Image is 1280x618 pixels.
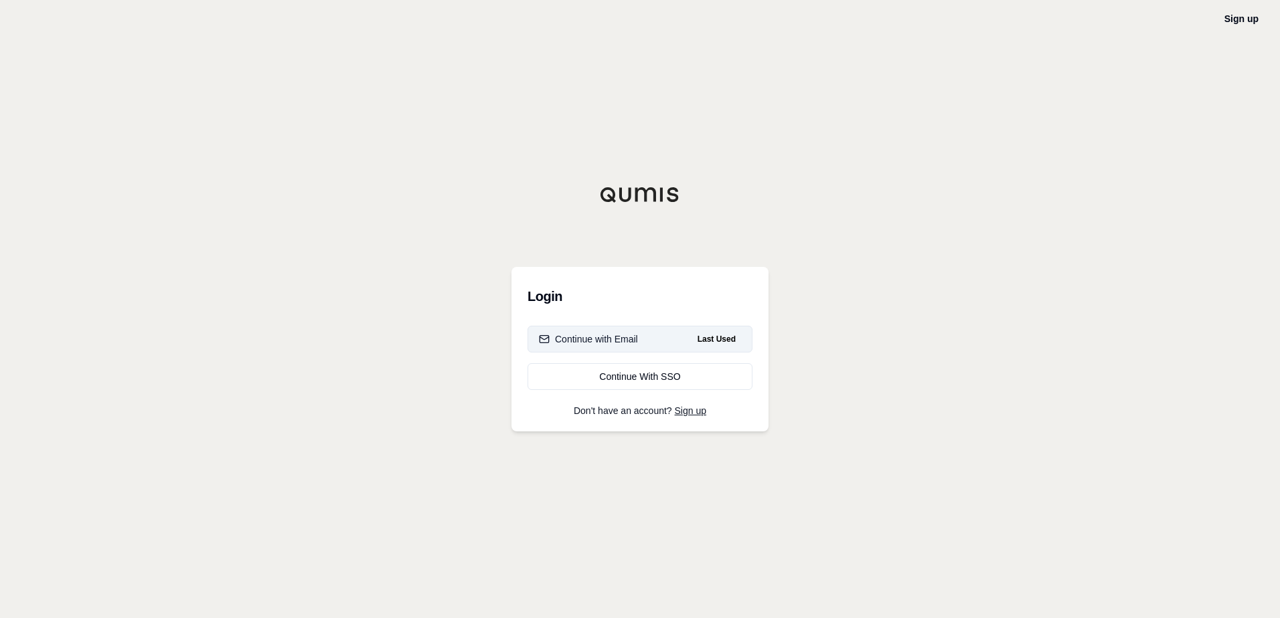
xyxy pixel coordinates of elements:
[539,370,741,383] div: Continue With SSO
[600,187,680,203] img: Qumis
[528,283,752,310] h3: Login
[528,326,752,352] button: Continue with EmailLast Used
[528,363,752,390] a: Continue With SSO
[539,332,638,346] div: Continue with Email
[528,406,752,415] p: Don't have an account?
[1224,13,1259,24] a: Sign up
[692,331,741,347] span: Last Used
[675,405,706,416] a: Sign up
